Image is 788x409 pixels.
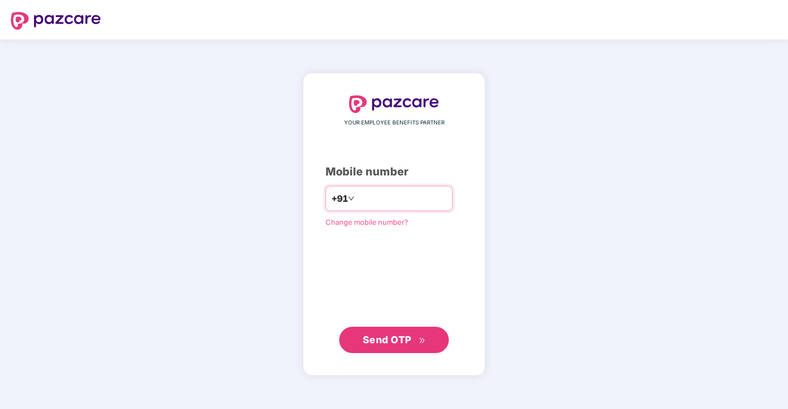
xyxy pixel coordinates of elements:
[344,118,444,127] span: YOUR EMPLOYEE BENEFITS PARTNER
[11,12,101,30] img: logo
[326,163,462,180] div: Mobile number
[332,192,348,206] span: +91
[419,337,426,344] span: double-right
[348,195,355,202] span: down
[349,95,439,113] img: logo
[363,334,412,345] span: Send OTP
[339,327,449,353] button: Send OTPdouble-right
[326,218,408,226] a: Change mobile number?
